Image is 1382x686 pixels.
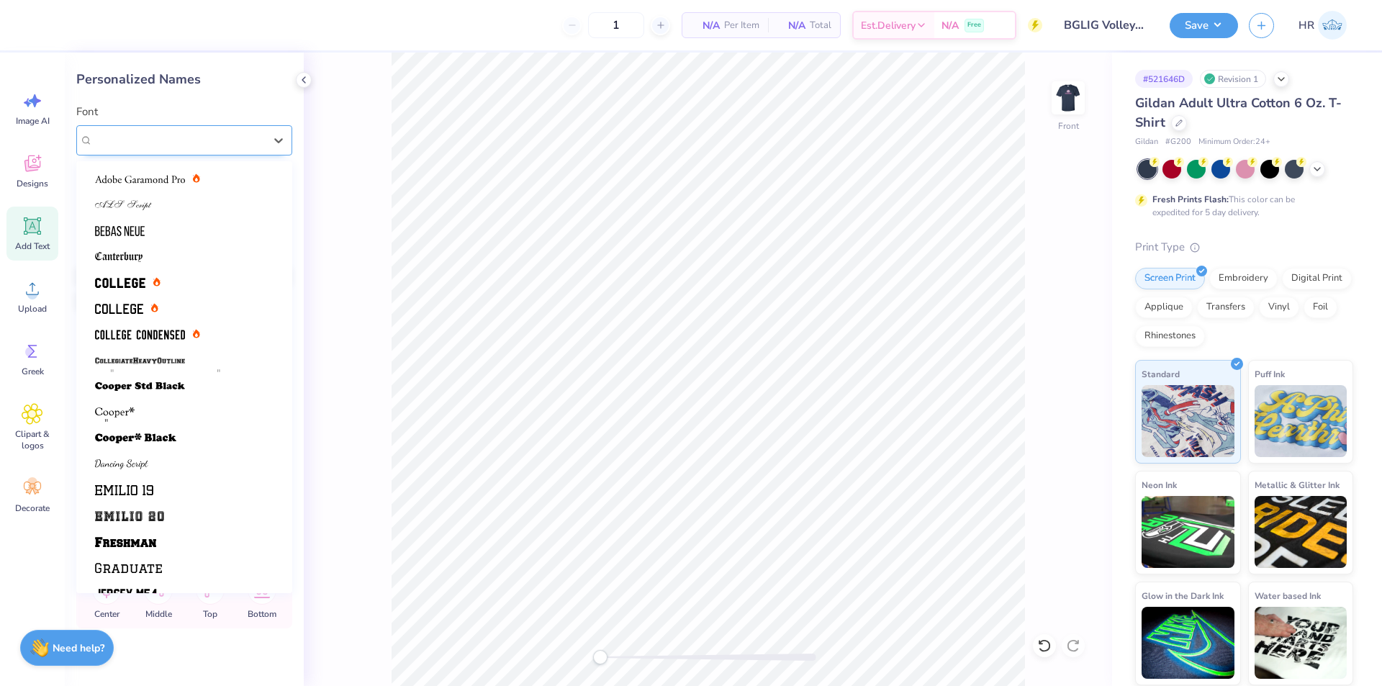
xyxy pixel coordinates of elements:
span: Designs [17,178,48,189]
img: Jersey M54 [95,589,157,599]
div: Print Type [1135,239,1353,256]
img: CollegiateHeavyOutline [95,356,185,366]
img: Glow in the Dark Ink [1142,607,1234,679]
label: Font [76,104,98,120]
img: Freshman [95,537,156,547]
strong: Fresh Prints Flash: [1152,194,1229,205]
button: Save [1170,13,1238,38]
span: Greek [22,366,44,377]
span: N/A [941,18,959,33]
img: Standard [1142,385,1234,457]
span: Free [967,20,981,30]
img: Bebas Neue [95,226,145,236]
img: Cooper* (regular) [95,407,135,418]
img: Emilio 19 [95,485,153,495]
span: Center [94,608,119,620]
img: Cooper Std Black [95,382,185,392]
div: # 521646D [1135,70,1193,88]
img: Neon Ink [1142,496,1234,568]
div: Rhinestones [1135,325,1205,347]
div: Digital Print [1282,268,1352,289]
span: Puff Ink [1255,366,1285,382]
img: ALS Script [95,200,152,210]
div: Revision 1 [1200,70,1266,88]
span: Neon Ink [1142,477,1177,492]
img: Metallic & Glitter Ink [1255,496,1347,568]
a: HR [1292,11,1353,40]
img: Dancing Script [95,459,148,469]
span: Middle [145,608,172,620]
div: This color can be expedited for 5 day delivery. [1152,193,1329,219]
span: Total [810,18,831,33]
img: Front [1054,84,1083,112]
span: Standard [1142,366,1180,382]
span: Water based Ink [1255,588,1321,603]
div: Front [1058,119,1079,132]
img: Canterbury [95,252,143,262]
span: Bottom [248,608,276,620]
span: Add Text [15,240,50,252]
img: Cooper* Black (Black) [95,433,176,443]
span: Clipart & logos [9,428,56,451]
span: N/A [777,18,805,33]
img: Hazel Del Rosario [1318,11,1347,40]
img: Emilio 20 [95,511,164,521]
div: Transfers [1197,297,1255,318]
strong: Need help? [53,641,104,655]
div: Foil [1304,297,1337,318]
img: Puff Ink [1255,385,1347,457]
span: Top [203,608,217,620]
span: Upload [18,303,47,315]
div: Personalized Names [76,70,292,89]
span: Minimum Order: 24 + [1198,136,1270,148]
img: Adobe Garamond Pro [95,174,185,184]
span: Metallic & Glitter Ink [1255,477,1340,492]
span: Gildan Adult Ultra Cotton 6 Oz. T-Shirt [1135,94,1342,131]
span: Gildan [1135,136,1158,148]
div: Screen Print [1135,268,1205,289]
div: Vinyl [1259,297,1299,318]
div: Accessibility label [593,650,608,664]
span: Glow in the Dark Ink [1142,588,1224,603]
span: Decorate [15,502,50,514]
img: College (bold) [95,278,145,288]
div: Embroidery [1209,268,1278,289]
span: Image AI [16,115,50,127]
div: Applique [1135,297,1193,318]
span: # G200 [1165,136,1191,148]
img: College Condensed [95,330,185,340]
input: – – [588,12,644,38]
input: Untitled Design [1053,11,1159,40]
img: College (regular) [95,304,143,314]
span: Per Item [724,18,759,33]
span: Est. Delivery [861,18,916,33]
span: N/A [691,18,720,33]
span: HR [1299,17,1314,34]
img: Water based Ink [1255,607,1347,679]
img: Graduate [95,563,162,573]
